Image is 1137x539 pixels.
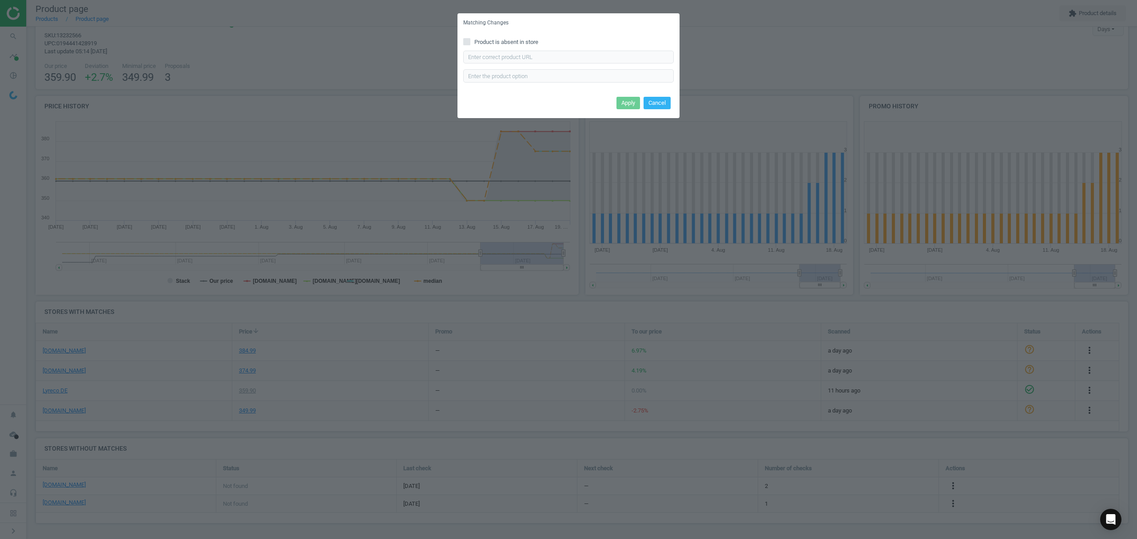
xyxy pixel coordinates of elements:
[463,69,674,83] input: Enter the product option
[1100,509,1121,530] div: Open Intercom Messenger
[463,51,674,64] input: Enter correct product URL
[644,97,671,109] button: Cancel
[473,38,540,46] span: Product is absent in store
[463,19,509,27] h5: Matching Changes
[616,97,640,109] button: Apply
